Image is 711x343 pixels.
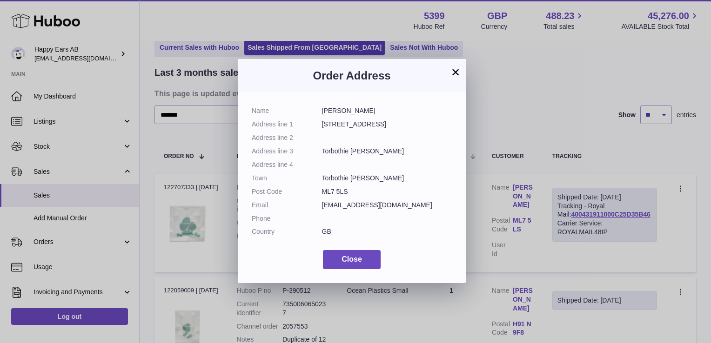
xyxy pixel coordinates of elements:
dt: Name [252,106,322,115]
dt: Email [252,201,322,210]
span: Close [342,255,362,263]
button: Close [323,250,381,269]
dt: Address line 4 [252,160,322,169]
h3: Order Address [252,68,452,83]
dd: [EMAIL_ADDRESS][DOMAIN_NAME] [322,201,452,210]
dt: Address line 1 [252,120,322,129]
dt: Address line 3 [252,147,322,156]
button: × [450,66,461,78]
dd: Torbothie [PERSON_NAME] [322,174,452,183]
dd: [PERSON_NAME] [322,106,452,115]
dd: ML7 5LS [322,187,452,196]
dt: Country [252,227,322,236]
dt: Post Code [252,187,322,196]
dd: GB [322,227,452,236]
dd: [STREET_ADDRESS] [322,120,452,129]
dt: Address line 2 [252,133,322,142]
dt: Phone [252,214,322,223]
dt: Town [252,174,322,183]
dd: Torbothie [PERSON_NAME] [322,147,452,156]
